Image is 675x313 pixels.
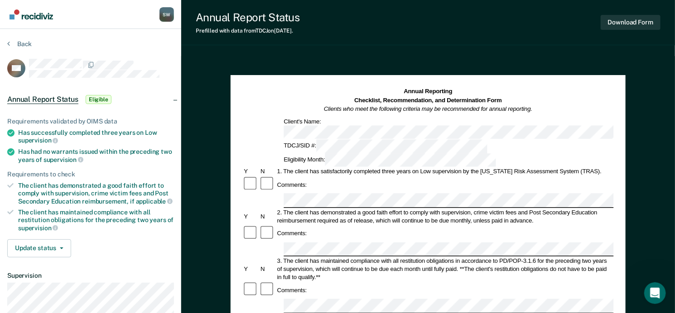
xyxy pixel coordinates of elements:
[7,40,32,48] button: Back
[601,15,661,30] button: Download Form
[242,266,259,274] div: Y
[242,167,259,175] div: Y
[18,148,174,163] div: Has had no warrants issued within the preceding two years of
[276,209,614,224] div: 2. The client has demonstrated a good faith effort to comply with supervision, crime victim fees ...
[43,156,83,163] span: supervision
[404,88,452,95] strong: Annual Reporting
[354,97,501,104] strong: Checklist, Recommendation, and Determination Form
[18,209,174,232] div: The client has maintained compliance with all restitution obligations for the preceding two years of
[159,7,174,22] button: Profile dropdown button
[644,282,666,304] iframe: Intercom live chat
[7,171,174,178] div: Requirements to check
[276,229,308,237] div: Comments:
[276,180,308,189] div: Comments:
[7,118,174,125] div: Requirements validated by OIMS data
[7,239,71,257] button: Update status
[159,7,174,22] div: S W
[18,182,174,205] div: The client has demonstrated a good faith effort to comply with supervision, crime victim fees and...
[18,129,174,144] div: Has successfully completed three years on Low
[283,140,489,153] div: TDCJ/SID #:
[276,286,308,294] div: Comments:
[276,257,614,281] div: 3. The client has maintained compliance with all restitution obligations in accordance to PD/POP-...
[136,198,173,205] span: applicable
[196,28,299,34] div: Prefilled with data from TDCJ on [DATE] .
[18,137,58,144] span: supervision
[7,272,174,280] dt: Supervision
[242,213,259,221] div: Y
[259,167,276,175] div: N
[18,224,58,232] span: supervision
[283,153,497,167] div: Eligibility Month:
[10,9,53,19] img: Recidiviz
[86,95,111,104] span: Eligible
[276,167,614,175] div: 1. The client has satisfactorily completed three years on Low supervision by the [US_STATE] Risk ...
[196,11,299,24] div: Annual Report Status
[259,266,276,274] div: N
[259,213,276,221] div: N
[324,106,532,113] em: Clients who meet the following criteria may be recommended for annual reporting.
[7,95,78,104] span: Annual Report Status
